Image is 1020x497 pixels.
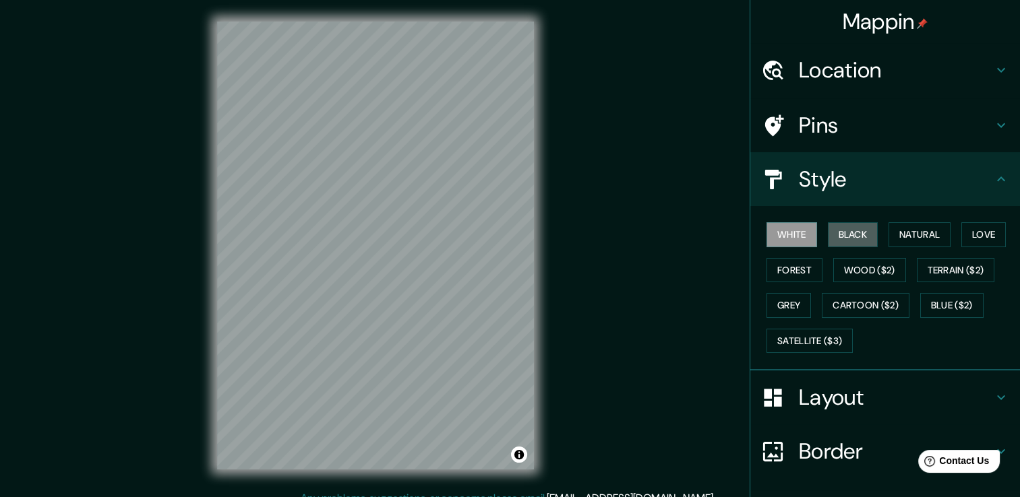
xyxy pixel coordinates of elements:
[767,222,817,247] button: White
[799,438,993,465] h4: Border
[750,370,1020,424] div: Layout
[889,222,951,247] button: Natural
[511,446,527,463] button: Toggle attribution
[750,424,1020,478] div: Border
[750,43,1020,97] div: Location
[799,57,993,84] h4: Location
[833,258,906,283] button: Wood ($2)
[799,166,993,193] h4: Style
[920,293,984,318] button: Blue ($2)
[917,258,995,283] button: Terrain ($2)
[900,444,1005,482] iframe: Help widget launcher
[799,112,993,139] h4: Pins
[767,293,811,318] button: Grey
[217,22,534,469] canvas: Map
[828,222,878,247] button: Black
[843,8,928,35] h4: Mappin
[767,258,822,283] button: Forest
[750,98,1020,152] div: Pins
[961,222,1006,247] button: Love
[799,384,993,411] h4: Layout
[822,293,909,318] button: Cartoon ($2)
[750,152,1020,206] div: Style
[767,329,853,354] button: Satellite ($3)
[917,18,928,29] img: pin-icon.png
